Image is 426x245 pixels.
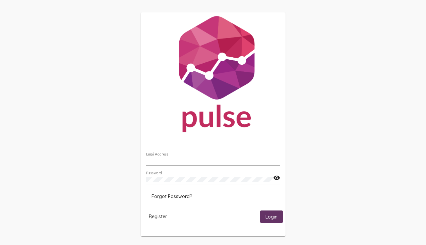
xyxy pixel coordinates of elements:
button: Register [143,210,172,223]
mat-icon: visibility [273,174,280,182]
span: Forgot Password? [151,193,192,199]
button: Login [260,210,283,223]
span: Register [149,213,167,220]
span: Login [265,214,278,220]
button: Forgot Password? [146,190,197,202]
img: Pulse For Good Logo [141,12,286,139]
